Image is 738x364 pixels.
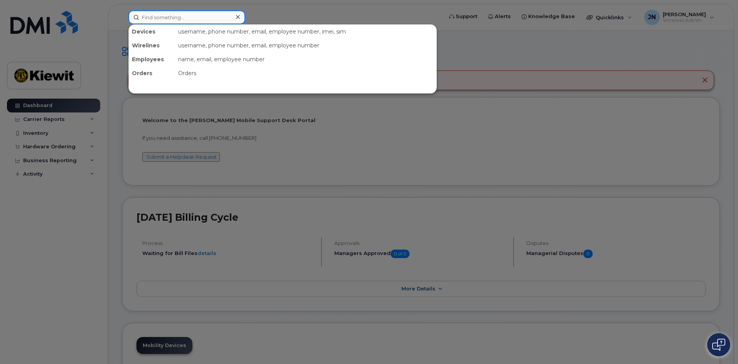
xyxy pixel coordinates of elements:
div: Devices [129,25,175,39]
div: name, email, employee number [175,52,436,66]
div: Orders [129,66,175,80]
img: Open chat [712,339,725,351]
div: Orders [175,66,436,80]
div: username, phone number, email, employee number [175,39,436,52]
div: Wirelines [129,39,175,52]
div: Employees [129,52,175,66]
div: username, phone number, email, employee number, imei, sim [175,25,436,39]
